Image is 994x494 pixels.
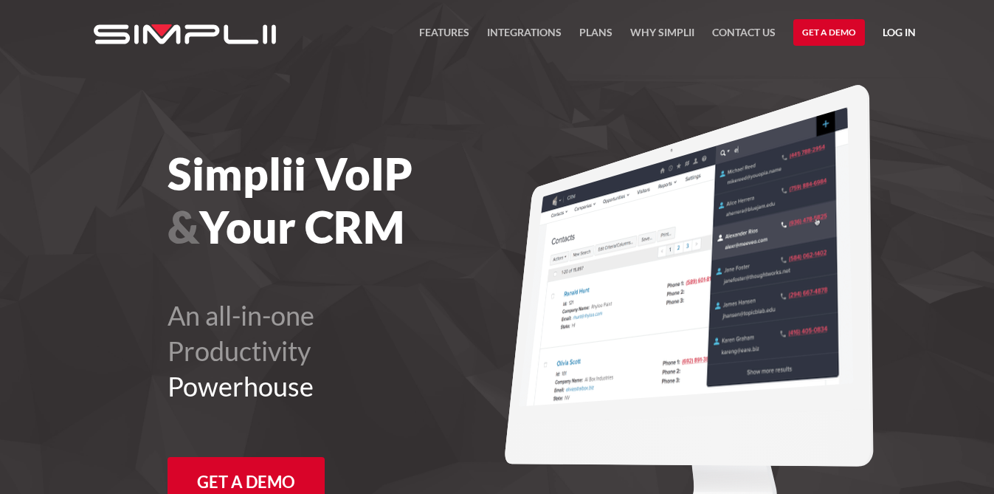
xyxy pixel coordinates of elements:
img: Simplii [94,24,276,44]
a: Get a Demo [793,19,865,46]
span: & [168,200,199,253]
a: Plans [579,24,612,50]
a: Why Simplii [630,24,694,50]
a: Integrations [487,24,562,50]
a: FEATURES [419,24,469,50]
h1: Simplii VoIP Your CRM [168,147,579,253]
h2: An all-in-one Productivity [168,298,579,404]
a: Contact US [712,24,776,50]
span: Powerhouse [168,370,314,402]
a: Log in [883,24,916,46]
